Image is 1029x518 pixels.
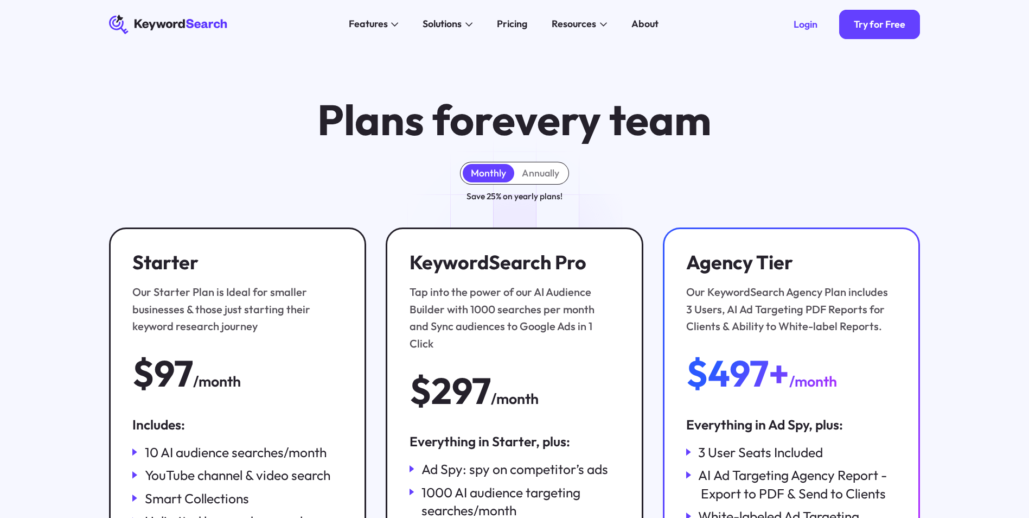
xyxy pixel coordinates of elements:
a: Pricing [490,15,535,34]
div: Try for Free [854,18,905,30]
div: 10 AI audience searches/month [145,443,327,461]
div: About [631,17,659,31]
h1: Plans for [317,97,711,142]
a: Try for Free [839,10,920,39]
div: Includes: [132,415,343,433]
div: Everything in Ad Spy, plus: [686,415,897,433]
div: Our Starter Plan is Ideal for smaller businesses & those just starting their keyword research jou... [132,283,336,334]
a: Login [779,10,832,39]
div: /month [789,370,837,393]
div: Resources [552,17,596,31]
div: Save 25% on yearly plans! [466,189,563,203]
div: Our KeywordSearch Agency Plan includes 3 Users, AI Ad Targeting PDF Reports for Clients & Ability... [686,283,890,334]
div: /month [491,388,539,410]
div: $97 [132,354,193,393]
div: $297 [410,371,491,410]
div: Monthly [471,167,506,179]
div: 3 User Seats Included [698,443,823,461]
h3: Starter [132,251,336,274]
div: Features [349,17,388,31]
div: Smart Collections [145,489,249,507]
div: Annually [522,167,559,179]
h3: Agency Tier [686,251,890,274]
div: Solutions [423,17,462,31]
div: Everything in Starter, plus: [410,432,620,450]
div: $497+ [686,354,789,393]
a: About [624,15,666,34]
div: YouTube channel & video search [145,466,330,484]
h3: KeywordSearch Pro [410,251,613,274]
div: Login [794,18,817,30]
div: AI Ad Targeting Agency Report - Export to PDF & Send to Clients [698,466,897,502]
span: every team [492,93,711,146]
div: Tap into the power of our AI Audience Builder with 1000 searches per month and Sync audiences to ... [410,283,613,352]
div: Pricing [497,17,527,31]
div: Ad Spy: spy on competitor’s ads [421,460,608,478]
div: /month [193,370,241,393]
